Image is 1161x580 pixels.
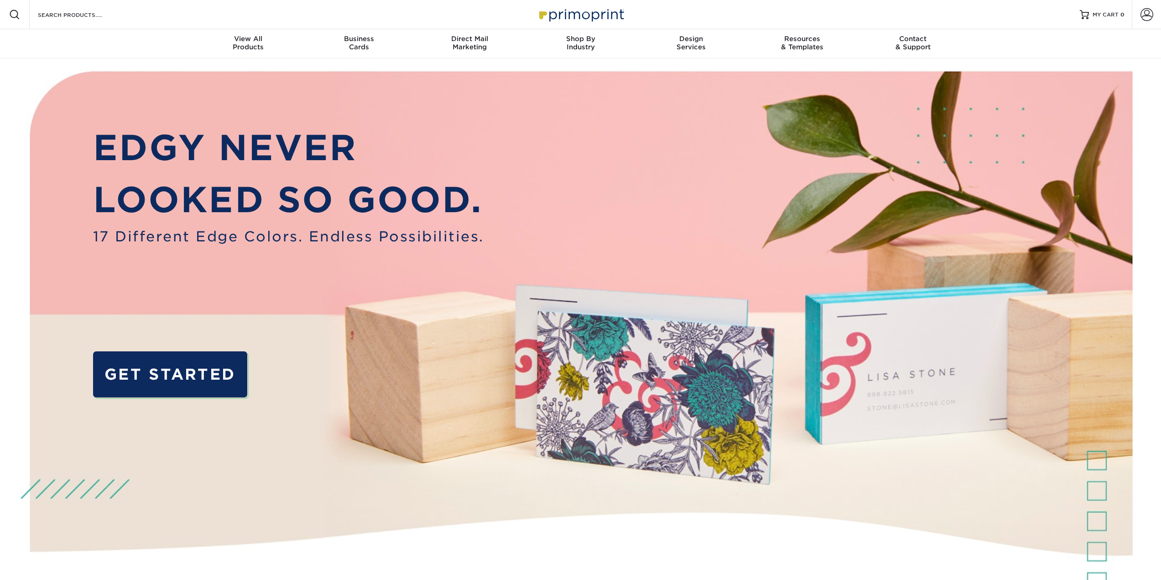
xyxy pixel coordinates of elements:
p: EDGY NEVER [93,122,484,174]
div: Marketing [414,35,525,51]
a: BusinessCards [303,29,414,58]
span: 0 [1120,11,1125,18]
div: Industry [525,35,636,51]
span: Design [636,35,747,43]
a: Contact& Support [858,29,968,58]
a: Resources& Templates [747,29,858,58]
a: Shop ByIndustry [525,29,636,58]
div: Products [193,35,304,51]
input: SEARCH PRODUCTS..... [37,9,126,20]
span: View All [193,35,304,43]
a: Direct MailMarketing [414,29,525,58]
a: GET STARTED [93,351,247,397]
span: Contact [858,35,968,43]
img: Primoprint [535,5,626,24]
div: & Support [858,35,968,51]
span: Shop By [525,35,636,43]
span: Resources [747,35,858,43]
a: View AllProducts [193,29,304,58]
span: Business [303,35,414,43]
div: Cards [303,35,414,51]
span: Direct Mail [414,35,525,43]
p: LOOKED SO GOOD. [93,174,484,226]
span: 17 Different Edge Colors. Endless Possibilities. [93,226,484,247]
a: DesignServices [636,29,747,58]
div: Services [636,35,747,51]
div: & Templates [747,35,858,51]
span: MY CART [1093,11,1119,19]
